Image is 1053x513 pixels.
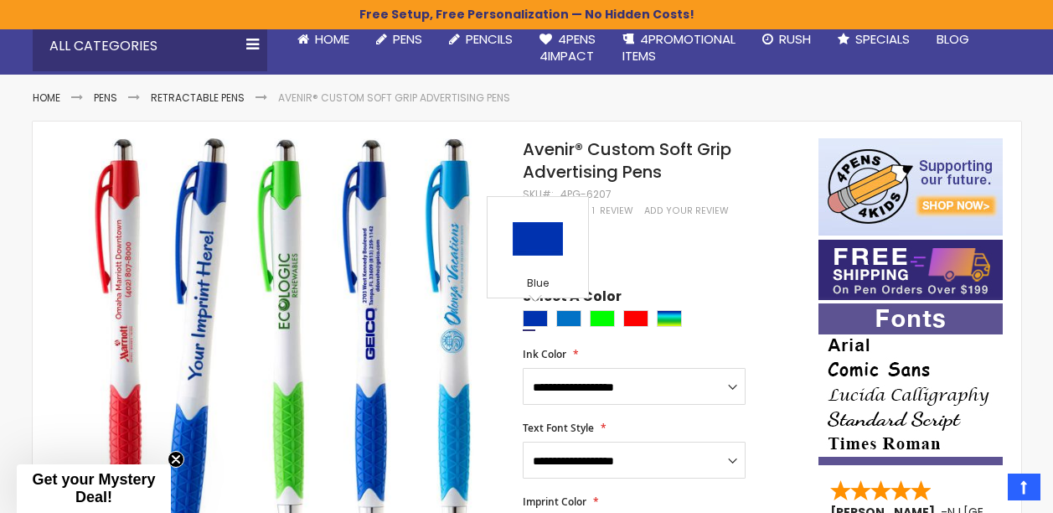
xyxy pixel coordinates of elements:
a: Blog [923,21,983,58]
div: Blue [523,310,548,327]
span: Imprint Color [523,495,586,509]
img: font-personalization-examples [818,303,1003,465]
a: Pencils [436,21,526,58]
a: 4PROMOTIONALITEMS [609,21,749,75]
a: Pens [94,91,117,105]
span: Pencils [466,30,513,48]
span: 4Pens 4impact [539,30,596,65]
span: Pens [393,30,422,48]
span: Avenir® Custom Soft Grip Advertising Pens [523,137,731,184]
div: Blue Light [556,310,581,327]
span: Select A Color [523,288,622,310]
a: Pens [363,21,436,58]
a: Retractable Pens [151,91,245,105]
a: 1 Review [592,205,636,217]
div: Assorted [657,310,682,327]
span: Get your Mystery Deal! [32,471,155,505]
a: Home [284,21,363,58]
div: Red [623,310,648,327]
span: Review [600,205,633,217]
a: Rush [749,21,824,58]
button: Close teaser [168,451,184,468]
span: 4PROMOTIONAL ITEMS [622,30,736,65]
img: Free shipping on orders over $199 [818,240,1003,300]
li: Avenir® Custom Soft Grip Advertising Pens [278,91,510,105]
a: 4Pens4impact [526,21,609,75]
span: 1 [592,205,595,217]
div: Blue [492,277,584,293]
span: Home [315,30,349,48]
img: 4pens 4 kids [818,138,1003,236]
div: All Categories [33,21,267,71]
a: Top [1008,474,1040,500]
a: Add Your Review [644,205,729,217]
div: 4PG-6207 [560,188,612,201]
span: Text Font Style [523,421,594,435]
span: Blog [937,30,969,48]
div: Get your Mystery Deal!Close teaser [17,464,171,513]
span: Specials [855,30,910,48]
span: Rush [779,30,811,48]
a: Specials [824,21,923,58]
div: Lime Green [590,310,615,327]
span: Ink Color [523,347,566,361]
strong: SKU [523,187,554,201]
a: Home [33,91,60,105]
